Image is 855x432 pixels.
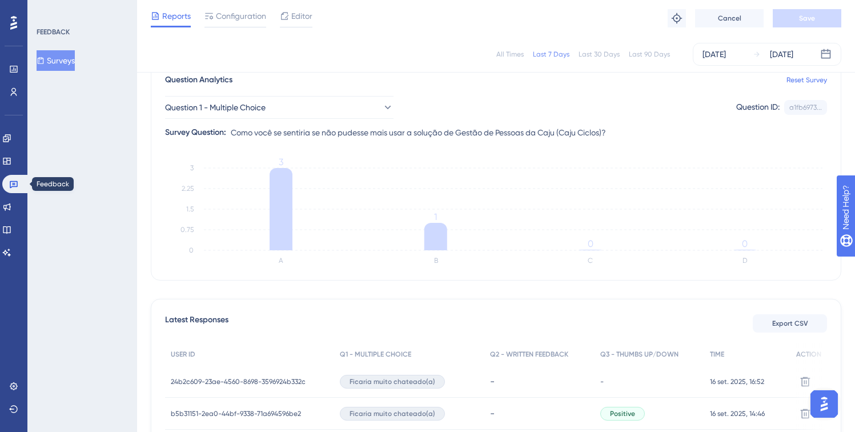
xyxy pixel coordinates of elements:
[190,164,194,172] tspan: 3
[773,9,841,27] button: Save
[165,313,228,334] span: Latest Responses
[434,211,437,222] tspan: 1
[216,9,266,23] span: Configuration
[171,409,301,418] span: b5b31151-2ea0-44bf-9338-71a694596be2
[799,14,815,23] span: Save
[703,47,726,61] div: [DATE]
[796,350,821,359] span: ACTION
[710,377,764,386] span: 16 set. 2025, 16:52
[279,257,283,265] text: A
[165,126,226,139] div: Survey Question:
[165,73,232,87] span: Question Analytics
[165,96,394,119] button: Question 1 - Multiple Choice
[490,408,588,419] div: -
[579,50,620,59] div: Last 30 Days
[742,257,748,265] text: D
[186,205,194,213] tspan: 1.5
[490,350,568,359] span: Q2 - WRITTEN FEEDBACK
[772,319,808,328] span: Export CSV
[279,157,283,167] tspan: 3
[770,47,793,61] div: [DATE]
[490,376,588,387] div: -
[753,314,827,333] button: Export CSV
[588,257,593,265] text: C
[600,350,679,359] span: Q3 - THUMBS UP/DOWN
[742,238,748,249] tspan: 0
[789,103,822,112] div: a1fb6973...
[189,246,194,254] tspan: 0
[340,350,411,359] span: Q1 - MULTIPLE CHOICE
[171,377,306,386] span: 24b2c609-23ae-4560-8698-3596924b332c
[786,75,827,85] a: Reset Survey
[807,387,841,421] iframe: UserGuiding AI Assistant Launcher
[350,377,435,386] span: Ficaria muito chateado(a)
[718,14,741,23] span: Cancel
[629,50,670,59] div: Last 90 Days
[37,50,75,71] button: Surveys
[695,9,764,27] button: Cancel
[736,100,780,115] div: Question ID:
[350,409,435,418] span: Ficaria muito chateado(a)
[231,126,606,139] span: Como você se sentiria se não pudesse mais usar a solução de Gestão de Pessoas da Caju (Caju Ciclos)?
[37,27,70,37] div: FEEDBACK
[27,3,71,17] span: Need Help?
[496,50,524,59] div: All Times
[171,350,195,359] span: USER ID
[710,350,724,359] span: TIME
[710,409,765,418] span: 16 set. 2025, 14:46
[180,226,194,234] tspan: 0.75
[610,409,635,418] span: Positive
[182,185,194,193] tspan: 2.25
[165,101,266,114] span: Question 1 - Multiple Choice
[291,9,312,23] span: Editor
[600,377,604,386] span: -
[533,50,569,59] div: Last 7 Days
[162,9,191,23] span: Reports
[588,238,593,249] tspan: 0
[434,257,438,265] text: B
